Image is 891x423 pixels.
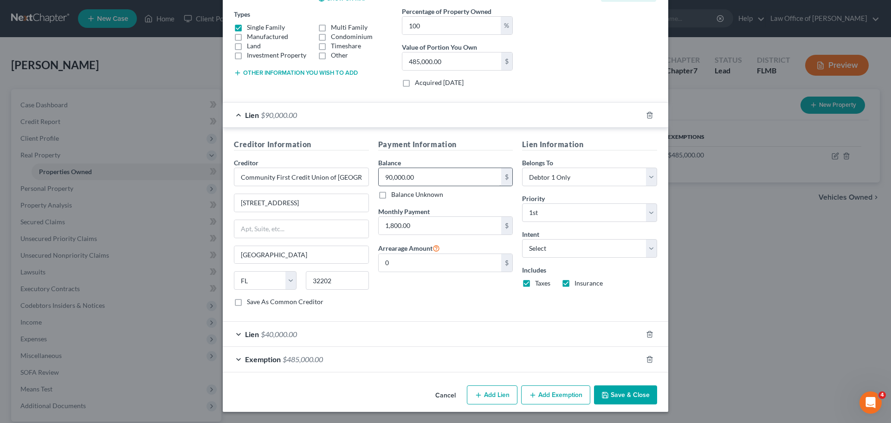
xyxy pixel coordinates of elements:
[331,23,368,32] label: Multi Family
[247,32,288,41] label: Manufactured
[467,385,517,405] button: Add Lien
[535,279,550,288] label: Taxes
[594,385,657,405] button: Save & Close
[522,159,553,167] span: Belongs To
[306,271,368,290] input: Enter zip...
[283,355,323,364] span: $485,000.00
[522,265,657,275] label: Includes
[501,17,512,34] div: %
[402,42,477,52] label: Value of Portion You Own
[415,78,464,87] label: Acquired [DATE]
[575,279,603,288] label: Insurance
[247,23,285,32] label: Single Family
[331,41,361,51] label: Timeshare
[501,168,512,186] div: $
[234,69,358,77] button: Other information you wish to add
[501,254,512,272] div: $
[378,158,401,168] label: Balance
[245,330,259,338] span: Lien
[402,52,501,70] input: 0.00
[234,9,250,19] label: Types
[378,139,513,150] h5: Payment Information
[521,385,590,405] button: Add Exemption
[379,217,502,234] input: 0.00
[378,207,430,216] label: Monthly Payment
[234,246,368,264] input: Enter city...
[247,41,261,51] label: Land
[234,139,369,150] h5: Creditor Information
[331,51,348,60] label: Other
[234,168,369,186] input: Search creditor by name...
[501,217,512,234] div: $
[522,195,545,202] span: Priority
[878,391,886,399] span: 4
[331,32,373,41] label: Condominium
[501,52,512,70] div: $
[522,139,657,150] h5: Lien Information
[391,190,443,199] label: Balance Unknown
[379,254,502,272] input: 0.00
[247,297,323,306] label: Save As Common Creditor
[245,111,259,119] span: Lien
[234,220,368,238] input: Apt, Suite, etc...
[234,159,258,167] span: Creditor
[378,242,440,254] label: Arrearage Amount
[234,194,368,212] input: Enter address...
[522,229,539,239] label: Intent
[379,168,502,186] input: 0.00
[261,330,297,338] span: $40,000.00
[261,111,297,119] span: $90,000.00
[247,51,306,60] label: Investment Property
[402,7,491,16] label: Percentage of Property Owned
[428,386,463,405] button: Cancel
[402,17,501,34] input: 0.00
[859,391,882,414] iframe: Intercom live chat
[245,355,281,364] span: Exemption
